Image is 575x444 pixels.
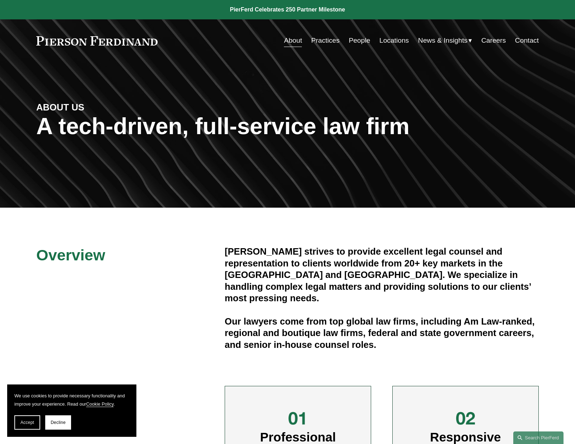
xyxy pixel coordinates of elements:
h1: A tech-driven, full-service law firm [36,113,539,140]
span: Professional [260,430,336,444]
button: Accept [14,415,40,430]
span: Accept [20,420,34,425]
strong: ABOUT US [36,102,84,112]
span: News & Insights [418,34,468,47]
a: People [349,34,370,47]
p: We use cookies to provide necessary functionality and improve your experience. Read our . [14,392,129,408]
h4: Our lawyers come from top global law firms, including Am Law-ranked, regional and boutique law fi... [225,316,539,350]
a: Practices [311,34,340,47]
a: Contact [515,34,539,47]
button: Decline [45,415,71,430]
a: Search this site [513,431,564,444]
section: Cookie banner [7,384,136,437]
h4: [PERSON_NAME] strives to provide excellent legal counsel and representation to clients worldwide ... [225,246,539,304]
span: Responsive [430,430,501,444]
a: Cookie Policy [86,401,114,407]
a: Locations [379,34,409,47]
span: Decline [51,420,66,425]
span: Overview [36,246,105,264]
a: About [284,34,302,47]
a: folder dropdown [418,34,472,47]
a: Careers [481,34,506,47]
